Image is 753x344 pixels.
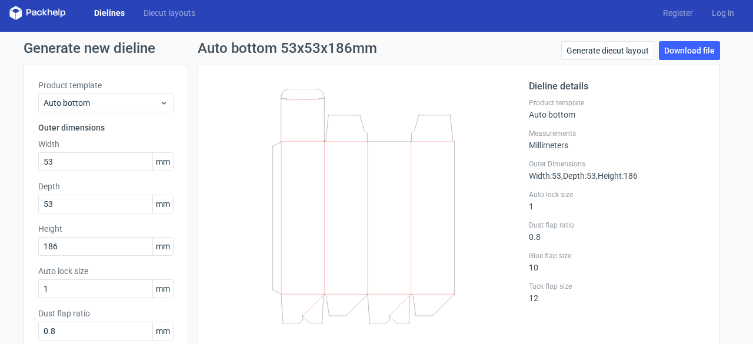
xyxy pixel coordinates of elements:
[38,122,174,133] h3: Outer dimensions
[529,190,705,199] label: Auto lock size
[529,282,705,303] div: 12
[529,251,705,272] div: 10
[529,190,705,211] div: 1
[38,223,174,235] label: Height
[529,129,705,150] div: Millimeters
[85,7,134,19] a: Dielines
[529,221,705,242] div: 0.8
[152,195,173,213] span: mm
[596,171,638,181] span: , Height : 186
[659,41,720,60] a: Download file
[152,153,173,171] span: mm
[24,41,729,55] h1: Generate new dieline
[152,238,173,255] span: mm
[529,159,705,169] label: Outer Dimensions
[654,7,702,19] a: Register
[529,98,705,119] div: Auto bottom
[529,79,705,93] h2: Dieline details
[529,129,705,138] label: Measurements
[44,97,159,109] span: Auto bottom
[38,138,174,150] label: Width
[152,280,173,298] span: mm
[561,171,596,181] span: , Depth : 53
[529,221,705,230] label: Dust flap ratio
[529,98,705,108] label: Product template
[702,7,744,19] a: Log in
[38,308,174,319] label: Dust flap ratio
[198,41,377,55] h1: Auto bottom 53x53x186mm
[38,79,174,91] label: Product template
[38,181,174,192] label: Depth
[529,171,561,181] span: Width : 53
[529,282,705,291] label: Tuck flap size
[561,41,654,60] a: Generate diecut layout
[152,322,173,340] span: mm
[134,7,205,19] a: Diecut layouts
[529,251,705,260] label: Glue flap size
[38,265,174,277] label: Auto lock size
